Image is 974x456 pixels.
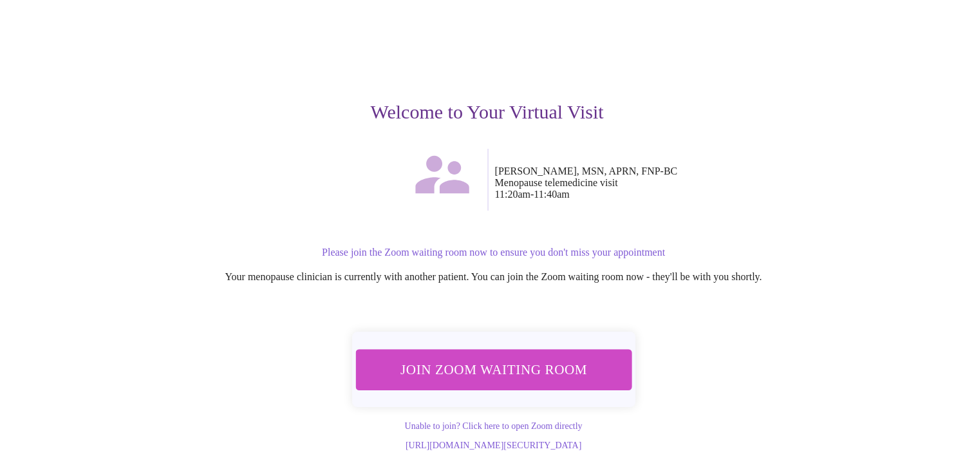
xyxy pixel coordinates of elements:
a: Unable to join? Click here to open Zoom directly [404,421,582,431]
span: Join Zoom Waiting Room [372,357,614,381]
p: Your menopause clinician is currently with another patient. You can join the Zoom waiting room no... [104,271,884,283]
p: Please join the Zoom waiting room now to ensure you don't miss your appointment [104,247,884,258]
p: [PERSON_NAME], MSN, APRN, FNP-BC Menopause telemedicine visit 11:20am - 11:40am [495,166,884,200]
a: [URL][DOMAIN_NAME][SECURITY_DATA] [406,441,581,450]
button: Join Zoom Waiting Room [355,349,632,390]
h3: Welcome to Your Virtual Visit [91,101,884,123]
